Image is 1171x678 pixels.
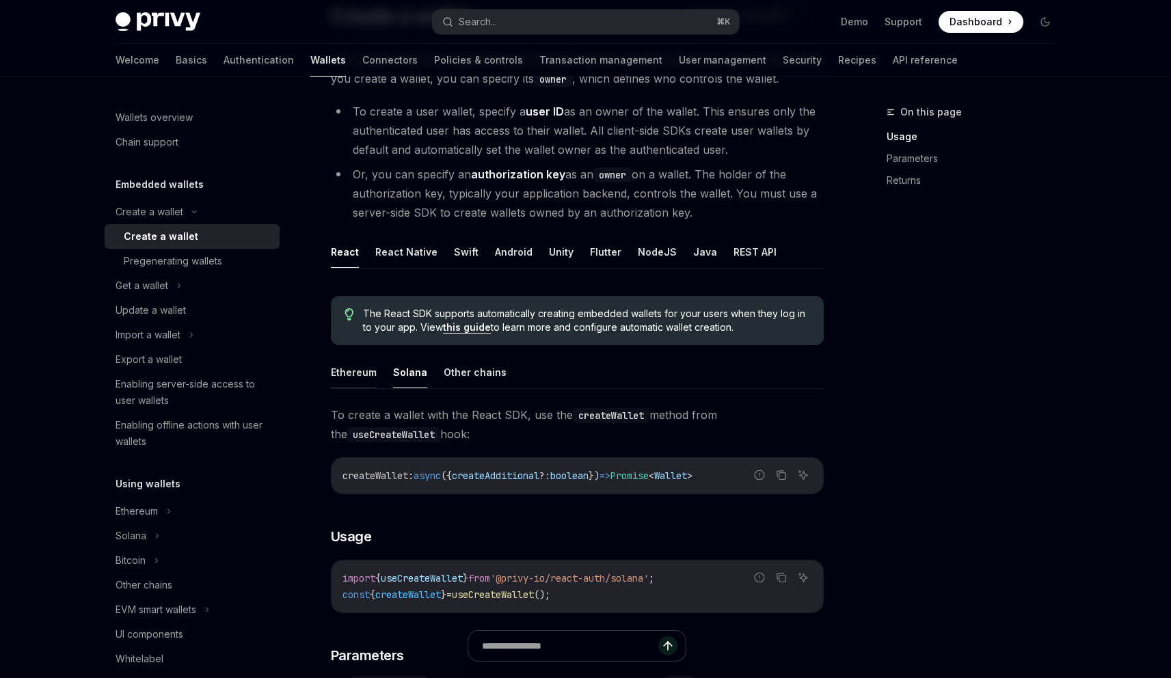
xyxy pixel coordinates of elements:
div: Bitcoin [116,552,146,569]
span: ; [649,572,654,584]
span: createWallet [342,470,408,482]
a: Usage [887,126,1067,148]
a: Create a wallet [105,224,280,249]
div: Search... [459,14,497,30]
div: Enabling server-side access to user wallets [116,376,271,409]
button: Solana [393,356,427,388]
code: createWallet [573,408,649,423]
button: Copy the contents from the code block [772,569,790,586]
div: Pregenerating wallets [124,253,222,269]
span: < [649,470,654,482]
a: Update a wallet [105,298,280,323]
button: REST API [733,236,777,268]
button: Send message [658,636,677,655]
h5: Embedded wallets [116,176,204,193]
span: useCreateWallet [381,572,463,584]
a: Export a wallet [105,347,280,372]
a: Whitelabel [105,647,280,671]
button: Flutter [590,236,621,268]
a: Enabling server-side access to user wallets [105,372,280,413]
a: this guide [443,321,491,334]
button: Search...⌘K [433,10,739,34]
button: Copy the contents from the code block [772,466,790,484]
span: = [446,588,452,601]
span: } [441,588,446,601]
span: boolean [550,470,589,482]
button: React Native [375,236,438,268]
div: Update a wallet [116,302,186,318]
a: Pregenerating wallets [105,249,280,273]
button: Android [495,236,533,268]
span: (); [534,588,550,601]
span: async [414,470,441,482]
span: Promise [610,470,649,482]
a: Authentication [224,44,294,77]
button: Unity [549,236,574,268]
button: Ethereum [331,356,377,388]
span: import [342,572,375,584]
li: Or, you can specify an as an on a wallet. The holder of the authorization key, typically your app... [331,165,824,222]
code: useCreateWallet [347,427,440,442]
a: Chain support [105,130,280,154]
code: owner [593,167,632,182]
a: Returns [887,169,1067,191]
h5: Using wallets [116,476,180,492]
div: Create a wallet [124,228,198,245]
span: useCreateWallet [452,588,534,601]
div: Other chains [116,577,172,593]
button: Toggle dark mode [1034,11,1056,33]
a: Policies & controls [434,44,523,77]
a: Support [885,15,922,29]
span: { [375,572,381,584]
span: Dashboard [950,15,1002,29]
div: Create a wallet [116,204,183,220]
svg: Tip [345,308,354,321]
img: dark logo [116,12,200,31]
code: owner [534,72,572,87]
span: The React SDK supports automatically creating embedded wallets for your users when they log in to... [363,307,809,334]
span: } [463,572,468,584]
a: Wallets overview [105,105,280,130]
li: To create a user wallet, specify a as an owner of the wallet. This ensures only the authenticated... [331,102,824,159]
div: UI components [116,626,183,642]
strong: user ID [526,105,564,118]
span: ⌘ K [716,16,731,27]
a: UI components [105,622,280,647]
div: Chain support [116,134,178,150]
span: }) [589,470,600,482]
strong: authorization key [471,167,565,181]
button: React [331,236,359,268]
span: On this page [900,104,962,120]
a: Transaction management [539,44,662,77]
button: Report incorrect code [751,569,768,586]
div: Wallets overview [116,109,193,126]
a: Wallets [310,44,346,77]
span: { [370,588,375,601]
span: > [687,470,692,482]
a: Security [783,44,822,77]
div: Import a wallet [116,327,180,343]
span: Wallet [654,470,687,482]
button: Swift [454,236,479,268]
a: Connectors [362,44,418,77]
div: Export a wallet [116,351,182,368]
div: Get a wallet [116,277,168,294]
span: : [408,470,414,482]
div: EVM smart wallets [116,601,196,618]
a: Demo [841,15,868,29]
button: Report incorrect code [751,466,768,484]
div: Enabling offline actions with user wallets [116,417,271,450]
span: createWallet [375,588,441,601]
span: Usage [331,527,372,546]
a: Welcome [116,44,159,77]
button: NodeJS [638,236,677,268]
a: User management [679,44,766,77]
span: => [600,470,610,482]
button: Ask AI [794,569,812,586]
a: Parameters [887,148,1067,169]
span: const [342,588,370,601]
button: Java [693,236,717,268]
span: ({ [441,470,452,482]
span: '@privy-io/react-auth/solana' [490,572,649,584]
button: Ask AI [794,466,812,484]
